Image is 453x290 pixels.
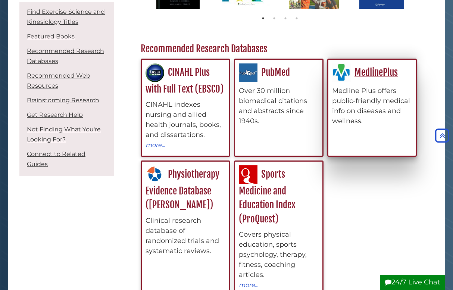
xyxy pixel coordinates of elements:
a: Brainstorming Research [27,97,99,104]
button: 24/7 Live Chat [380,275,445,290]
a: Featured Books [27,33,75,40]
button: 1 of 4 [259,15,267,22]
button: 3 of 4 [282,15,289,22]
div: Medline Plus offers public-friendly medical info on diseases and wellness. [332,86,412,126]
a: MedlinePlus [332,66,398,78]
a: Recommended Research Databases [27,47,104,65]
a: CINAHL Plus with Full Text (EBSCO) [146,66,224,95]
a: Get Research Help [27,111,83,118]
div: Over 30 million biomedical citations and abstracts since 1940s. [239,86,319,126]
button: more... [239,280,259,290]
div: Clinical research database of randomized trials and systematic reviews. [146,216,225,256]
button: more... [146,140,166,150]
div: Covers physical education, sports psychology, therapy, fitness, coaching articles. [239,230,319,280]
a: Find Exercise Science and Kinesiology Titles [27,8,105,25]
a: Sports Medicine and Education Index (ProQuest) [239,168,296,225]
a: Connect to Related Guides [27,150,85,168]
a: PubMed [239,66,290,78]
h2: Recommended Research Databases [137,43,422,55]
a: Recommended Web Resources [27,72,90,89]
button: 4 of 4 [293,15,300,22]
button: 2 of 4 [271,15,278,22]
div: CINAHL indexes nursing and allied health journals, books, and dissertations. [146,100,225,140]
a: Physiotherapy Evidence Database ([PERSON_NAME]) [146,168,219,211]
a: Not Finding What You're Looking For? [27,126,101,143]
a: Back to Top [433,131,451,140]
